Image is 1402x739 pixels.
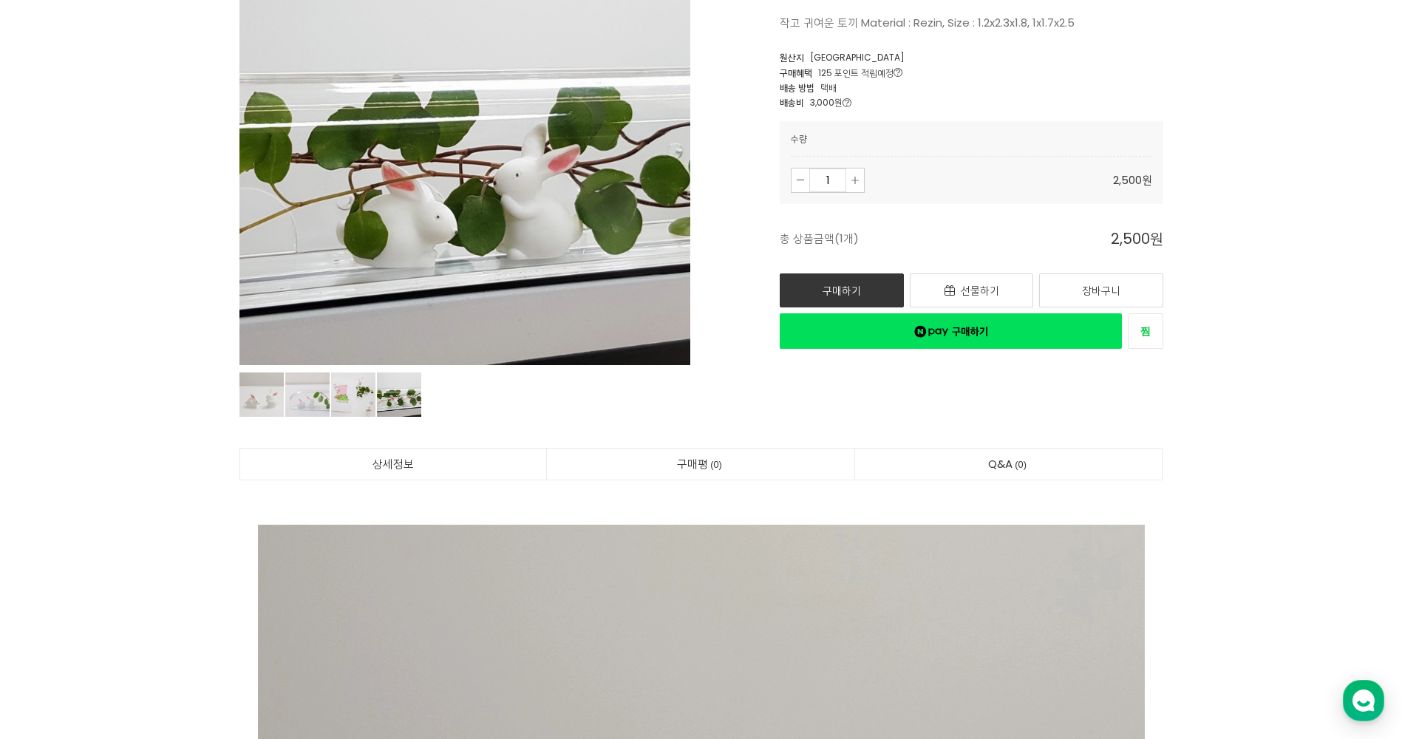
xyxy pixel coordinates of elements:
[780,81,814,94] span: 배송 방법
[855,449,1163,480] a: Q&A0
[780,215,1010,262] span: 총 상품금액(1개)
[780,51,804,64] span: 원산지
[809,168,846,192] input: number
[791,132,807,146] span: 수량
[810,51,905,64] span: [GEOGRAPHIC_DATA]
[4,469,98,505] a: 홈
[228,491,246,503] span: 설정
[1113,172,1152,188] span: 2,500원
[191,469,284,505] a: 설정
[818,67,902,79] span: 125 포인트 적립예정
[1128,313,1163,349] a: 새창
[780,67,812,79] span: 구매혜택
[820,81,837,94] span: 택배
[1013,457,1029,472] span: 0
[708,457,724,472] span: 0
[240,449,547,480] a: 상세정보
[98,469,191,505] a: 대화
[1039,273,1163,307] a: 장바구니
[780,96,804,109] span: 배송비
[547,449,854,480] a: 구매평0
[961,283,999,298] span: 선물하기
[910,273,1034,307] a: 선물하기
[780,273,904,307] a: 구매하기
[810,96,851,109] span: 3,000원
[47,491,55,503] span: 홈
[135,491,153,503] span: 대화
[1010,215,1163,262] span: 2,500원
[780,14,1163,32] p: 작고 귀여운 토끼 Material : Rezin, Size : 1.2x2.3x1.8, 1x1.7x2.5
[780,313,1122,349] a: 새창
